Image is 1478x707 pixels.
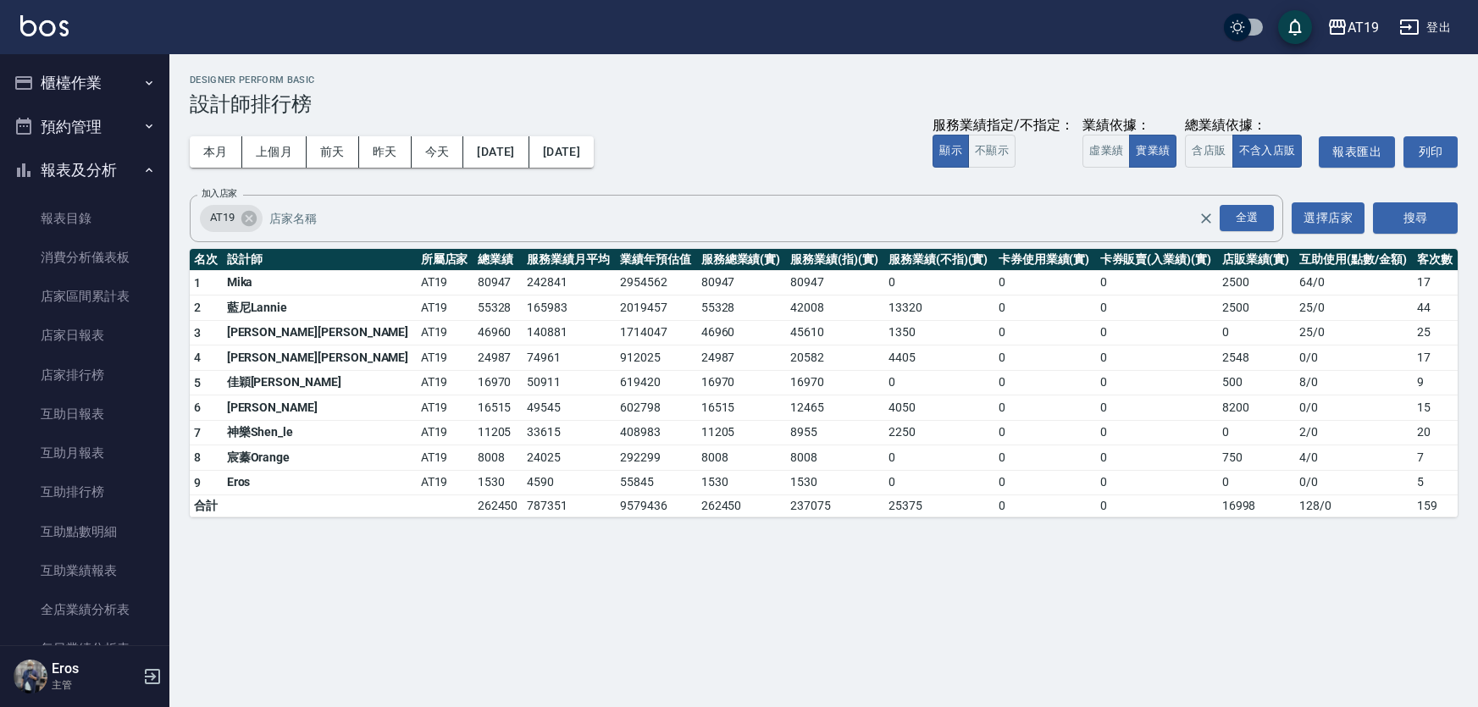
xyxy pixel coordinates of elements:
td: 4590 [523,470,616,495]
td: 55328 [697,296,787,321]
td: 0 [1096,420,1218,445]
td: 292299 [616,445,696,471]
a: 店家區間累計表 [7,277,163,316]
th: 名次 [190,249,223,271]
td: 16970 [473,370,523,395]
h5: Eros [52,660,138,677]
h3: 設計師排行榜 [190,92,1458,116]
button: 列印 [1403,136,1458,168]
td: 2019457 [616,296,696,321]
span: 9 [194,476,201,489]
td: 0 [1096,470,1218,495]
td: 0 / 0 [1295,345,1413,371]
a: 每日業績分析表 [7,629,163,668]
td: 1530 [697,470,787,495]
td: 25 / 0 [1295,296,1413,321]
td: 1530 [473,470,523,495]
td: 24987 [697,345,787,371]
td: 8200 [1218,395,1295,421]
td: 159 [1413,495,1458,517]
td: 8008 [786,445,884,471]
td: 0 [884,470,994,495]
td: 0 [1218,420,1295,445]
td: 80947 [786,270,884,296]
td: 262450 [697,495,787,517]
img: Logo [20,15,69,36]
a: 報表目錄 [7,199,163,238]
td: 80947 [697,270,787,296]
td: AT19 [417,270,473,296]
button: 登出 [1392,12,1458,43]
td: AT19 [417,296,473,321]
a: 互助點數明細 [7,512,163,551]
button: 不顯示 [968,135,1016,168]
td: 45610 [786,320,884,345]
td: 9 [1413,370,1458,395]
td: 46960 [697,320,787,345]
td: 750 [1218,445,1295,471]
td: 0 [994,320,1096,345]
td: 9579436 [616,495,696,517]
td: 74961 [523,345,616,371]
a: 全店業績分析表 [7,590,163,629]
th: 服務業績(不指)(實) [884,249,994,271]
th: 業績年預估值 [616,249,696,271]
td: 16970 [697,370,787,395]
td: 602798 [616,395,696,421]
td: 20 [1413,420,1458,445]
td: 237075 [786,495,884,517]
td: 合計 [190,495,223,517]
td: 4 / 0 [1295,445,1413,471]
div: 總業績依據： [1185,117,1310,135]
td: 20582 [786,345,884,371]
a: 互助日報表 [7,395,163,434]
td: 8955 [786,420,884,445]
button: 搜尋 [1373,202,1458,234]
span: 8 [194,450,201,464]
td: 8008 [473,445,523,471]
td: Mika [223,270,417,296]
td: 17 [1413,270,1458,296]
td: 165983 [523,296,616,321]
th: 服務業績月平均 [523,249,616,271]
td: 0 [1096,395,1218,421]
th: 設計師 [223,249,417,271]
td: 55328 [473,296,523,321]
td: 藍尼Lannie [223,296,417,321]
td: 16998 [1218,495,1295,517]
td: 787351 [523,495,616,517]
th: 服務業績(指)(實) [786,249,884,271]
td: 0 [1096,270,1218,296]
td: 8008 [697,445,787,471]
td: 1350 [884,320,994,345]
td: 619420 [616,370,696,395]
button: 本月 [190,136,242,168]
span: 2 [194,301,201,314]
a: 互助業績報表 [7,551,163,590]
td: 2500 [1218,270,1295,296]
button: 預約管理 [7,105,163,149]
td: 24987 [473,345,523,371]
th: 店販業績(實) [1218,249,1295,271]
td: 46960 [473,320,523,345]
td: 55845 [616,470,696,495]
td: AT19 [417,445,473,471]
td: 7 [1413,445,1458,471]
img: Person [14,660,47,693]
span: 7 [194,426,201,439]
span: 5 [194,376,201,389]
td: 0 [1096,345,1218,371]
label: 加入店家 [202,187,237,200]
a: 消費分析儀表板 [7,238,163,277]
td: 13320 [884,296,994,321]
button: 櫃檯作業 [7,61,163,105]
th: 客次數 [1413,249,1458,271]
td: 64 / 0 [1295,270,1413,296]
td: 12465 [786,395,884,421]
input: 店家名稱 [265,203,1229,233]
td: 2500 [1218,296,1295,321]
td: 16970 [786,370,884,395]
th: 卡券使用業績(實) [994,249,1096,271]
td: 1714047 [616,320,696,345]
td: 25 / 0 [1295,320,1413,345]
